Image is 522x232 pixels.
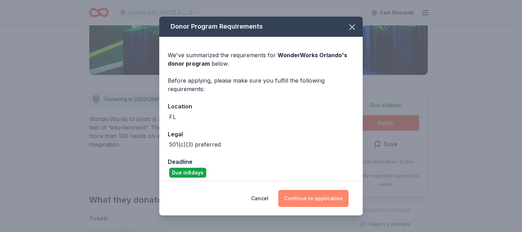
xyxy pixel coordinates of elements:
div: Legal [168,130,354,139]
div: Before applying, please make sure you fulfill the following requirements: [168,76,354,93]
div: 501(c)(3) preferred [169,140,221,149]
button: Continue to application [278,190,349,207]
div: Deadline [168,157,354,166]
div: Due in 8 days [169,168,206,178]
div: Location [168,102,354,111]
div: Donor Program Requirements [159,17,363,37]
button: Cancel [251,190,268,207]
div: FL [169,113,176,121]
div: We've summarized the requirements for below. [168,51,354,68]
